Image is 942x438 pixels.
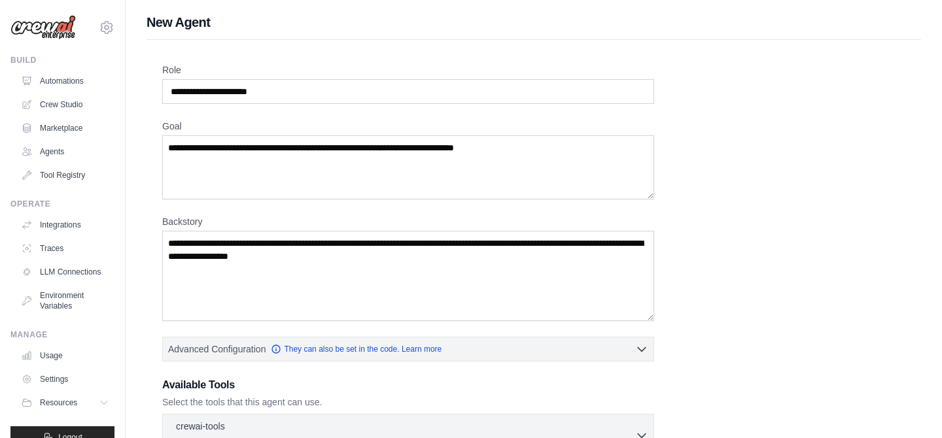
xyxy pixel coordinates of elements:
h3: Available Tools [162,377,654,393]
p: crewai-tools [176,420,225,433]
span: Resources [40,397,77,408]
a: Settings [16,369,114,390]
a: Tool Registry [16,165,114,186]
img: Logo [10,15,76,40]
a: Marketplace [16,118,114,139]
button: Resources [16,392,114,413]
a: Usage [16,345,114,366]
h1: New Agent [147,13,921,31]
label: Goal [162,120,654,133]
div: Operate [10,199,114,209]
a: Integrations [16,214,114,235]
a: They can also be set in the code. Learn more [271,344,442,354]
a: LLM Connections [16,261,114,282]
label: Backstory [162,215,654,228]
a: Traces [16,238,114,259]
a: Environment Variables [16,285,114,316]
button: Advanced Configuration They can also be set in the code. Learn more [163,337,654,361]
div: Build [10,55,114,65]
a: Automations [16,71,114,92]
a: Agents [16,141,114,162]
label: Role [162,63,654,76]
span: Advanced Configuration [168,343,266,356]
p: Select the tools that this agent can use. [162,396,654,409]
a: Crew Studio [16,94,114,115]
div: Manage [10,329,114,340]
